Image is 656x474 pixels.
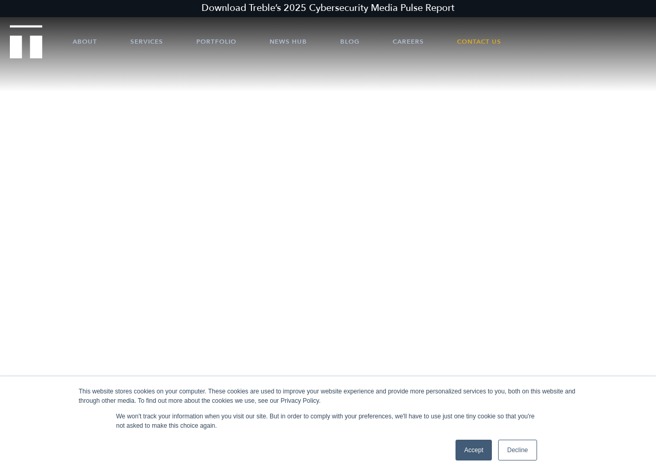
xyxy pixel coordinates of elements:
p: We won't track your information when you visit our site. But in order to comply with your prefere... [116,412,540,430]
a: Careers [393,26,424,57]
a: Accept [456,440,492,460]
a: Portfolio [196,26,236,57]
a: Decline [498,440,537,460]
a: About [73,26,97,57]
div: This website stores cookies on your computer. These cookies are used to improve your website expe... [79,387,578,405]
img: Treble logo [10,25,43,58]
a: Contact Us [457,26,501,57]
a: News Hub [270,26,307,57]
a: Services [130,26,163,57]
a: Blog [340,26,359,57]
